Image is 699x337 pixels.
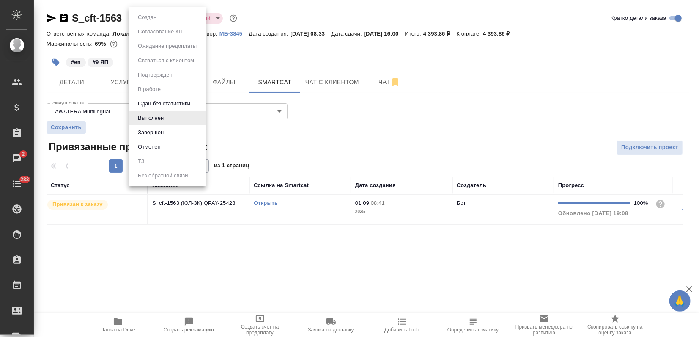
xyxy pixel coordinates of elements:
button: Подтвержден [135,70,175,80]
button: Связаться с клиентом [135,56,197,65]
button: Без обратной связи [135,171,191,180]
button: Сдан без статистики [135,99,193,108]
button: Отменен [135,142,163,152]
button: Ожидание предоплаты [135,41,199,51]
button: В работе [135,85,163,94]
button: ТЗ [135,157,147,166]
button: Завершен [135,128,166,137]
button: Создан [135,13,159,22]
button: Выполнен [135,113,166,123]
button: Согласование КП [135,27,185,36]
